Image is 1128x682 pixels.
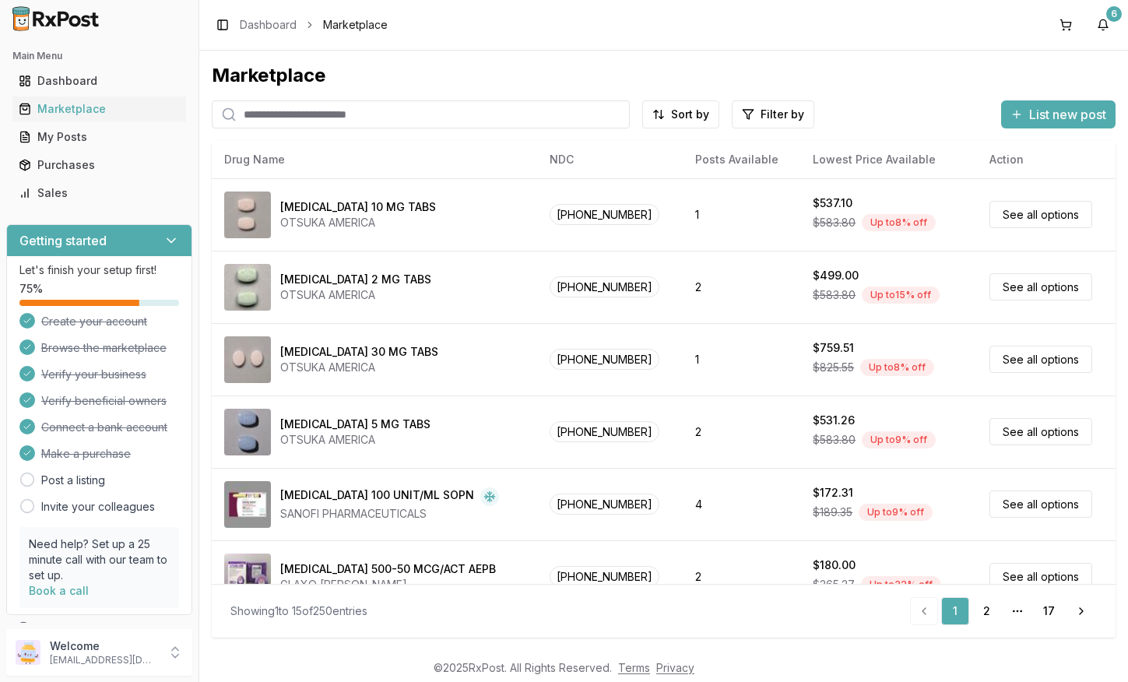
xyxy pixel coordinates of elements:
div: Up to 32 % off [861,576,941,593]
td: 2 [683,540,800,613]
div: Up to 15 % off [862,287,940,304]
span: Verify beneficial owners [41,393,167,409]
a: Go to next page [1066,597,1097,625]
th: Posts Available [683,141,800,178]
a: Invite your colleagues [41,499,155,515]
img: Admelog SoloStar 100 UNIT/ML SOPN [224,481,271,528]
span: $583.80 [813,432,856,448]
a: 2 [972,597,1000,625]
p: Need help? Set up a 25 minute call with our team to set up. [29,536,170,583]
th: Lowest Price Available [800,141,977,178]
a: Marketplace [12,95,186,123]
div: My Posts [19,129,180,145]
a: Book a call [29,584,89,597]
div: Up to 8 % off [860,359,934,376]
span: $265.27 [813,577,855,592]
a: Purchases [12,151,186,179]
button: 6 [1091,12,1116,37]
a: See all options [989,346,1092,373]
div: OTSUKA AMERICA [280,360,438,375]
button: Sort by [642,100,719,128]
td: 4 [683,468,800,540]
div: $180.00 [813,557,856,573]
span: Create your account [41,314,147,329]
a: Dashboard [12,67,186,95]
th: Drug Name [212,141,537,178]
span: $583.80 [813,287,856,303]
td: 1 [683,323,800,395]
img: User avatar [16,640,40,665]
a: See all options [989,201,1092,228]
div: [MEDICAL_DATA] 5 MG TABS [280,417,430,432]
div: Sales [19,185,180,201]
span: Sort by [671,107,709,122]
a: My Posts [12,123,186,151]
td: 2 [683,395,800,468]
a: Dashboard [240,17,297,33]
h2: Main Menu [12,50,186,62]
iframe: Intercom live chat [1075,629,1112,666]
button: My Posts [6,125,192,149]
div: $531.26 [813,413,855,428]
img: Abilify 10 MG TABS [224,192,271,238]
button: Sales [6,181,192,206]
td: 2 [683,251,800,323]
a: See all options [989,490,1092,518]
div: Up to 8 % off [862,214,936,231]
div: $759.51 [813,340,854,356]
div: [MEDICAL_DATA] 500-50 MCG/ACT AEPB [280,561,496,577]
span: Filter by [761,107,804,122]
th: NDC [537,141,683,178]
div: Up to 9 % off [862,431,936,448]
div: [MEDICAL_DATA] 2 MG TABS [280,272,431,287]
a: Sales [12,179,186,207]
div: 6 [1106,6,1122,22]
button: Purchases [6,153,192,178]
a: Privacy [656,661,694,674]
span: $583.80 [813,215,856,230]
div: Marketplace [212,63,1116,88]
span: Marketplace [323,17,388,33]
div: $537.10 [813,195,852,211]
button: Marketplace [6,97,192,121]
p: [EMAIL_ADDRESS][DOMAIN_NAME] [50,654,158,666]
img: Abilify 30 MG TABS [224,336,271,383]
span: [PHONE_NUMBER] [550,349,659,370]
div: $499.00 [813,268,859,283]
div: [MEDICAL_DATA] 30 MG TABS [280,344,438,360]
a: 1 [941,597,969,625]
span: Connect a bank account [41,420,167,435]
span: [PHONE_NUMBER] [550,421,659,442]
nav: breadcrumb [240,17,388,33]
button: Dashboard [6,69,192,93]
h3: Getting started [19,231,107,250]
div: OTSUKA AMERICA [280,432,430,448]
div: [MEDICAL_DATA] 10 MG TABS [280,199,436,215]
p: Let's finish your setup first! [19,262,179,278]
button: List new post [1001,100,1116,128]
div: SANOFI PHARMACEUTICALS [280,506,499,522]
span: $189.35 [813,504,852,520]
span: $825.55 [813,360,854,375]
button: Support [6,615,192,643]
a: Terms [618,661,650,674]
span: Browse the marketplace [41,340,167,356]
nav: pagination [910,597,1097,625]
div: Marketplace [19,101,180,117]
span: [PHONE_NUMBER] [550,566,659,587]
div: OTSUKA AMERICA [280,215,436,230]
div: GLAXO [PERSON_NAME] [280,577,496,592]
td: 1 [683,178,800,251]
div: Dashboard [19,73,180,89]
p: Welcome [50,638,158,654]
a: Post a listing [41,473,105,488]
div: Up to 9 % off [859,504,933,521]
img: Abilify 2 MG TABS [224,264,271,311]
div: $172.31 [813,485,853,501]
span: [PHONE_NUMBER] [550,204,659,225]
span: [PHONE_NUMBER] [550,494,659,515]
span: Make a purchase [41,446,131,462]
img: Advair Diskus 500-50 MCG/ACT AEPB [224,554,271,600]
a: 17 [1035,597,1063,625]
th: Action [977,141,1116,178]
